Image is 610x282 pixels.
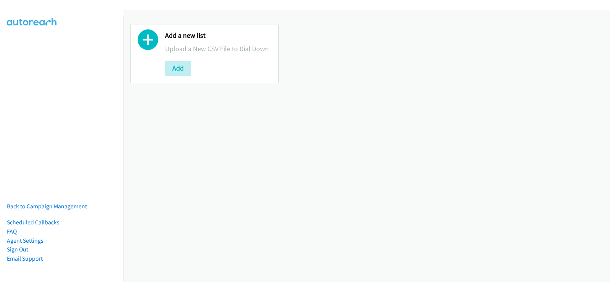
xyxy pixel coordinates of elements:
[7,246,28,253] a: Sign Out
[7,203,87,210] a: Back to Campaign Management
[7,228,17,235] a: FAQ
[165,44,271,54] p: Upload a New CSV File to Dial Down
[7,219,59,226] a: Scheduled Callbacks
[165,61,191,76] button: Add
[7,255,43,262] a: Email Support
[7,237,43,244] a: Agent Settings
[165,31,271,40] h2: Add a new list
